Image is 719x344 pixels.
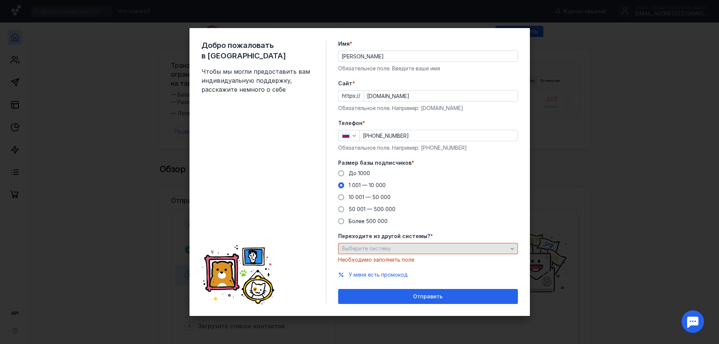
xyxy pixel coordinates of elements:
span: Более 500 000 [349,218,388,224]
span: 50 001 — 500 000 [349,206,395,212]
button: Отправить [338,289,518,304]
span: Cайт [338,80,352,87]
span: До 1000 [349,170,370,176]
div: Обязательное поле. Например: [DOMAIN_NAME] [338,104,518,112]
span: Чтобы мы могли предоставить вам индивидуальную поддержку, расскажите немного о себе [201,67,314,94]
span: У меня есть промокод [349,271,408,278]
span: Размер базы подписчиков [338,159,412,167]
span: 1 001 — 10 000 [349,182,386,188]
div: Необходимо заполнить поле [338,256,518,264]
span: Имя [338,40,350,48]
span: Добро пожаловать в [GEOGRAPHIC_DATA] [201,40,314,61]
span: Отправить [413,293,443,300]
div: Обязательное поле. Например: [PHONE_NUMBER] [338,144,518,152]
button: У меня есть промокод [349,271,408,278]
span: Выберите систему [342,245,391,252]
span: Телефон [338,119,362,127]
div: Обязательное поле. Введите ваше имя [338,65,518,72]
span: 10 001 — 50 000 [349,194,391,200]
span: Переходите из другой системы? [338,232,430,240]
button: Выберите систему [338,243,518,254]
